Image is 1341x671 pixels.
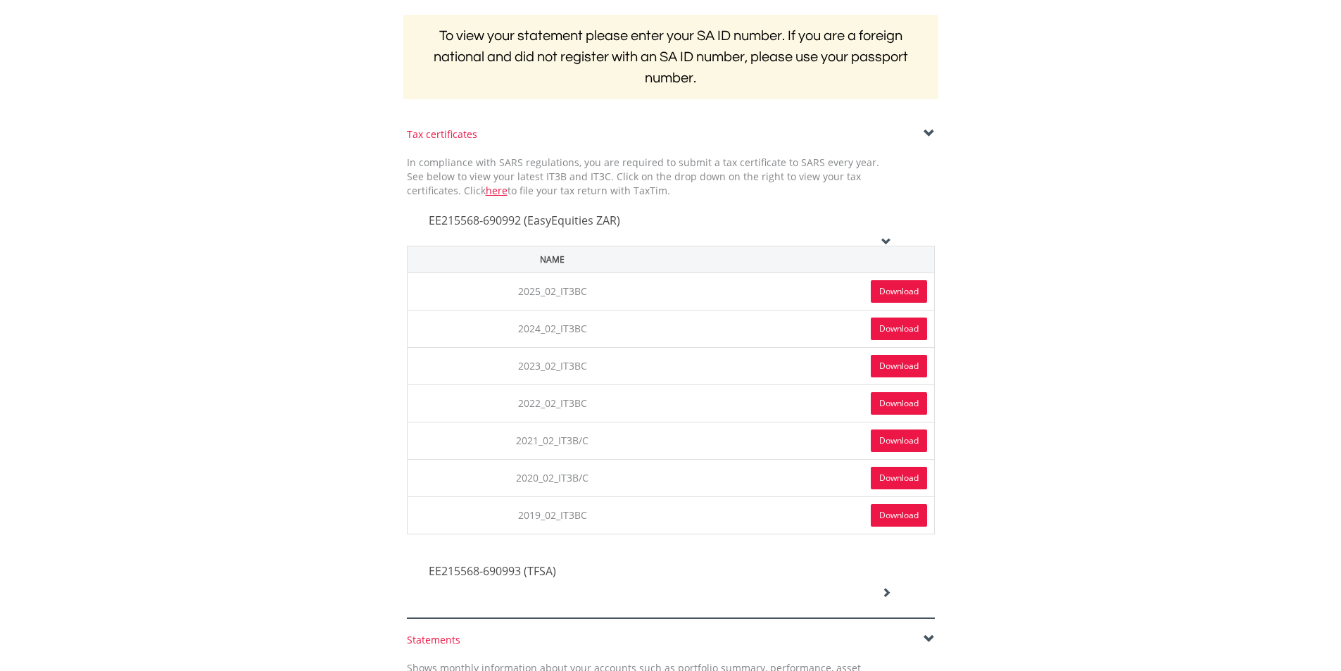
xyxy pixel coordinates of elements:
[407,422,698,459] td: 2021_02_IT3B/C
[407,347,698,384] td: 2023_02_IT3BC
[871,355,927,377] a: Download
[871,429,927,452] a: Download
[871,467,927,489] a: Download
[871,280,927,303] a: Download
[407,384,698,422] td: 2022_02_IT3BC
[407,127,935,142] div: Tax certificates
[407,156,879,197] span: In compliance with SARS regulations, you are required to submit a tax certificate to SARS every y...
[403,15,938,99] h2: To view your statement please enter your SA ID number. If you are a foreign national and did not ...
[871,318,927,340] a: Download
[429,563,556,579] span: EE215568-690993 (TFSA)
[407,459,698,496] td: 2020_02_IT3B/C
[486,184,508,197] a: here
[871,392,927,415] a: Download
[407,310,698,347] td: 2024_02_IT3BC
[407,496,698,534] td: 2019_02_IT3BC
[429,213,620,228] span: EE215568-690992 (EasyEquities ZAR)
[407,246,698,272] th: Name
[407,272,698,310] td: 2025_02_IT3BC
[464,184,670,197] span: Click to file your tax return with TaxTim.
[871,504,927,527] a: Download
[407,633,935,647] div: Statements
